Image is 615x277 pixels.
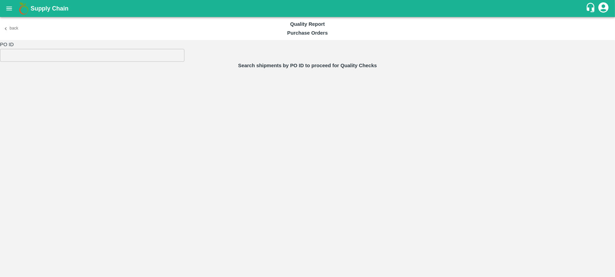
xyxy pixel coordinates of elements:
[586,2,597,15] div: customer-support
[1,1,17,16] button: open drawer
[597,1,610,16] div: account of current user
[31,5,68,12] b: Supply Chain
[125,29,491,37] h6: Purchase Orders
[17,2,31,15] img: logo
[238,63,377,68] b: Search shipments by PO ID to proceed for Quality Checks
[125,20,491,29] h6: Quality Report
[31,4,586,13] a: Supply Chain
